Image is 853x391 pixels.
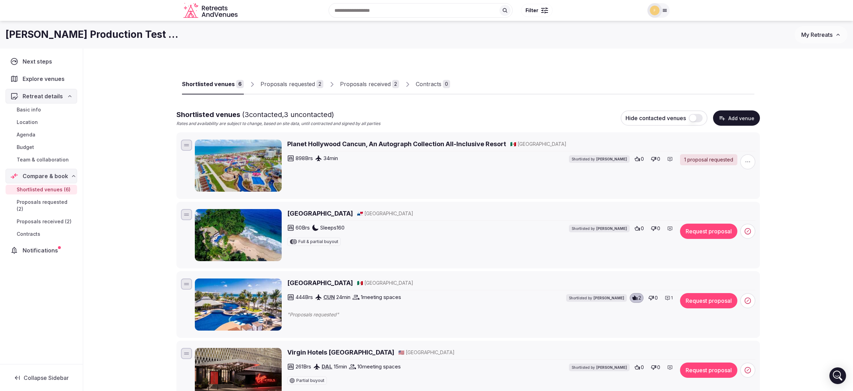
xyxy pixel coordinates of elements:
[594,296,624,300] span: [PERSON_NAME]
[296,155,313,162] span: 898 Brs
[6,185,77,194] a: Shortlisted venues (6)
[641,156,644,163] span: 0
[17,119,38,126] span: Location
[398,349,404,355] span: 🇺🇸
[361,293,401,301] span: 1 meeting spaces
[6,370,77,385] button: Collapse Sidebar
[632,363,646,372] button: 0
[680,293,737,308] button: Request proposal
[671,295,673,301] span: 1
[176,110,334,119] span: Shortlisted venues
[649,224,662,233] button: 0
[510,141,516,147] span: 🇲🇽
[6,197,77,214] a: Proposals requested (2)
[260,74,323,94] a: Proposals requested2
[195,278,282,331] img: Palmar Beach Resort & Spa Riviera Maya
[23,75,67,83] span: Explore venues
[287,140,506,148] a: Planet Hollywood Cancun, An Autograph Collection All-Inclusive Resort
[287,209,353,218] a: [GEOGRAPHIC_DATA]
[6,130,77,140] a: Agenda
[340,80,391,88] div: Proposals received
[641,364,644,371] span: 0
[641,225,644,232] span: 0
[364,280,413,286] span: [GEOGRAPHIC_DATA]
[298,240,338,244] span: Full & partial buyout
[323,294,335,300] a: CUN
[443,80,450,88] div: 0
[183,3,239,18] a: Visit the homepage
[242,110,334,119] span: ( 3 contacted, 3 uncontacted)
[630,293,644,303] button: 2
[596,365,627,370] span: [PERSON_NAME]
[657,225,660,232] span: 0
[6,217,77,226] a: Proposals received (2)
[357,280,363,286] button: 🇲🇽
[713,110,760,126] button: Add venue
[182,74,244,94] a: Shortlisted venues6
[626,115,686,122] span: Hide contacted venues
[260,80,315,88] div: Proposals requested
[650,6,660,15] img: fromsonmarkrl
[296,293,313,301] span: 444 Brs
[646,293,660,303] button: 0
[296,378,324,383] span: Partial buyout
[638,294,641,301] span: 2
[566,294,627,302] div: Shortlisted by
[6,243,77,258] a: Notifications
[17,186,71,193] span: Shortlisted venues (6)
[17,144,34,151] span: Budget
[795,26,847,43] button: My Retreats
[569,225,630,232] div: Shortlisted by
[357,280,363,286] span: 🇲🇽
[23,57,55,66] span: Next steps
[632,224,646,233] button: 0
[336,293,350,301] span: 24 min
[357,210,363,216] span: 🇵🇦
[521,4,553,17] button: Filter
[6,105,77,115] a: Basic info
[357,363,401,370] span: 10 meeting spaces
[322,363,332,370] a: DAL
[680,154,737,165] a: 1 proposal requested
[632,154,646,164] button: 0
[6,229,77,239] a: Contracts
[323,155,338,162] span: 34 min
[649,154,662,164] button: 0
[287,311,353,318] span: "Proposals requested"
[6,155,77,165] a: Team & collaboration
[176,121,380,127] p: Rates and availability are subject to change, based on site data, until contracted and signed by ...
[416,80,441,88] div: Contracts
[398,349,404,356] button: 🇺🇸
[17,199,74,213] span: Proposals requested (2)
[392,80,399,88] div: 2
[6,54,77,69] a: Next steps
[17,218,72,225] span: Proposals received (2)
[195,140,282,192] img: Planet Hollywood Cancun, An Autograph Collection All-Inclusive Resort
[287,278,353,287] h2: [GEOGRAPHIC_DATA]
[23,246,61,255] span: Notifications
[340,74,399,94] a: Proposals received2
[316,80,323,88] div: 2
[801,31,833,38] span: My Retreats
[569,155,630,163] div: Shortlisted by
[195,209,282,261] img: Red Frog Beach Island Resort
[510,141,516,148] button: 🇲🇽
[17,131,35,138] span: Agenda
[182,80,235,88] div: Shortlisted venues
[17,231,40,238] span: Contracts
[596,226,627,231] span: [PERSON_NAME]
[406,349,455,356] span: [GEOGRAPHIC_DATA]
[296,224,310,231] span: 60 Brs
[680,363,737,378] button: Request proposal
[357,210,363,217] button: 🇵🇦
[6,72,77,86] a: Explore venues
[525,7,538,14] span: Filter
[287,348,394,357] a: Virgin Hotels [GEOGRAPHIC_DATA]
[296,363,311,370] span: 261 Brs
[517,141,566,148] span: [GEOGRAPHIC_DATA]
[649,363,662,372] button: 0
[569,364,630,371] div: Shortlisted by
